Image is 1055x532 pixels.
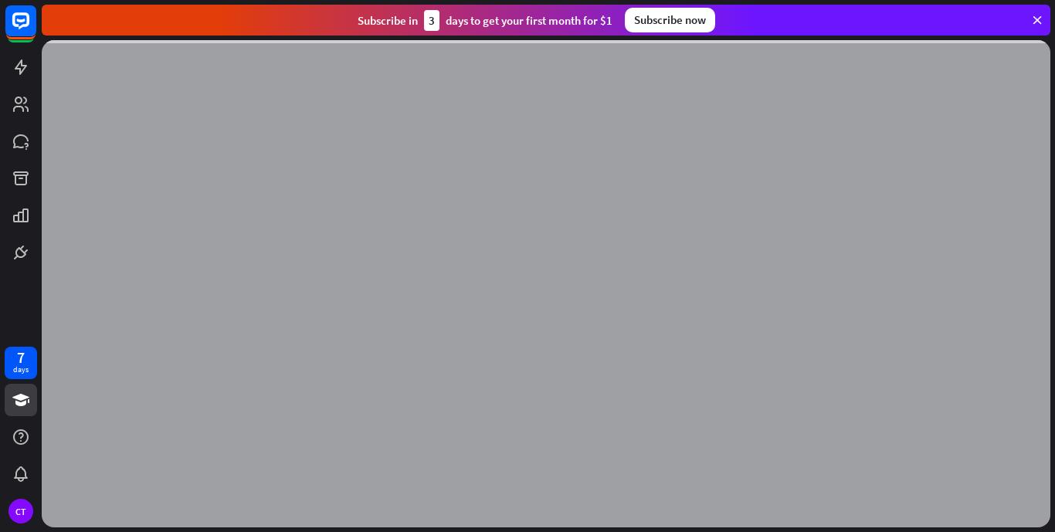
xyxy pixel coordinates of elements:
[17,351,25,364] div: 7
[625,8,715,32] div: Subscribe now
[8,499,33,524] div: CT
[5,347,37,379] a: 7 days
[424,10,439,31] div: 3
[358,10,612,31] div: Subscribe in days to get your first month for $1
[13,364,29,375] div: days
